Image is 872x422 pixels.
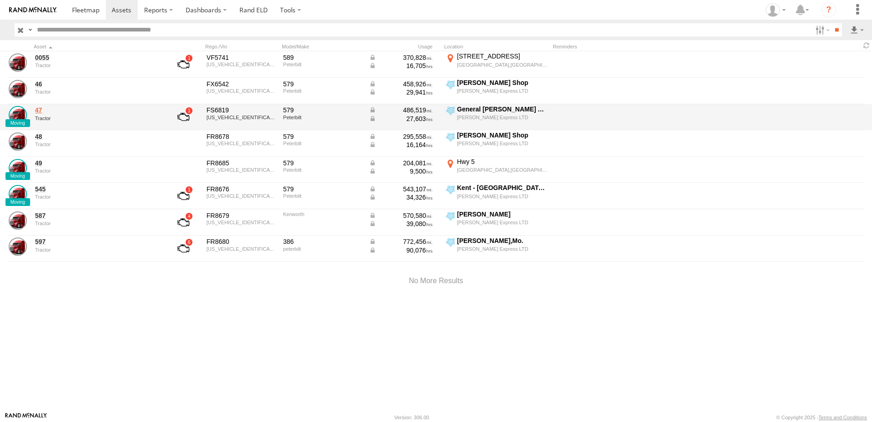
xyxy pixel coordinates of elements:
div: [GEOGRAPHIC_DATA],[GEOGRAPHIC_DATA] [457,167,548,173]
a: View Asset with Fault/s [166,185,200,207]
div: Data from Vehicle CANbus [369,88,433,96]
a: 48 [35,132,160,141]
div: undefined [35,247,160,253]
a: View Asset with Fault/s [166,106,200,128]
a: View Asset Details [9,80,27,98]
div: Data from Vehicle CANbus [369,62,433,70]
div: [PERSON_NAME] Express LTD [457,219,548,226]
div: 589 [283,53,363,62]
div: Peterbilt [283,115,363,120]
div: [PERSON_NAME] Shop [457,79,548,87]
a: View Asset Details [9,159,27,177]
div: 579 [283,185,363,193]
img: rand-logo.svg [9,7,57,13]
div: Tim Zylstra [763,3,789,17]
div: Data from Vehicle CANbus [369,132,433,141]
a: 49 [35,159,160,167]
div: 1XPBDP9X0LD665787 [207,115,277,120]
div: 1XPBD49X0RD687005 [207,167,277,173]
label: Search Query [26,23,34,37]
div: [PERSON_NAME] Shop [457,131,548,139]
div: 1XPHD49X1CD144649 [207,246,277,252]
div: [PERSON_NAME] Express LTD [457,140,548,147]
div: General [PERSON_NAME] Avon [457,105,548,113]
div: Rego./Vin [205,43,278,50]
div: 579 [283,159,363,167]
div: undefined [35,221,160,226]
div: VF5741 [207,53,277,62]
div: Data from Vehicle CANbus [369,53,433,62]
div: 386 [283,237,363,246]
div: undefined [35,142,160,147]
div: Click to Sort [34,43,161,50]
div: [PERSON_NAME] Express LTD [457,114,548,121]
div: Version: 306.00 [394,415,429,420]
div: Peterbilt [283,167,363,173]
a: 597 [35,237,160,246]
label: Click to View Current Location [444,237,549,261]
label: Click to View Current Location [444,210,549,235]
div: FR8680 [207,237,277,246]
a: 46 [35,80,160,88]
div: Data from Vehicle CANbus [369,167,433,175]
div: Data from Vehicle CANbus [369,220,433,228]
div: Data from Vehicle CANbus [369,115,433,123]
label: Click to View Current Location [444,131,549,156]
label: Click to View Current Location [444,79,549,103]
div: 1XPBD49X6PD860006 [207,141,277,146]
a: View Asset Details [9,211,27,230]
div: Data from Vehicle CANbus [369,159,433,167]
div: Peterbilt [283,141,363,146]
a: View Asset Details [9,53,27,72]
div: [PERSON_NAME] Express LTD [457,246,548,252]
a: Terms and Conditions [819,415,867,420]
div: [PERSON_NAME] [457,210,548,218]
div: Data from Vehicle CANbus [369,193,433,201]
label: Search Filter Options [812,23,831,37]
div: Data from Vehicle CANbus [369,211,433,220]
a: 47 [35,106,160,114]
div: undefined [35,116,160,121]
div: Data from Vehicle CANbus [369,141,433,149]
a: View Asset Details [9,106,27,124]
label: Click to View Current Location [444,158,549,182]
div: 579 [283,106,363,114]
div: [PERSON_NAME] Express LTD [457,193,548,200]
div: Data from Vehicle CANbus [369,246,433,254]
div: FS6819 [207,106,277,114]
div: [STREET_ADDRESS] [457,52,548,60]
label: Click to View Current Location [444,52,549,77]
a: 545 [35,185,160,193]
div: undefined [35,194,160,200]
div: peterbilt [283,246,363,252]
a: View Asset with Fault/s [166,237,200,259]
div: Data from Vehicle CANbus [369,80,433,88]
div: Data from Vehicle CANbus [369,237,433,246]
div: Reminders [553,43,699,50]
div: © Copyright 2025 - [776,415,867,420]
div: Usage [368,43,441,50]
div: FR8676 [207,185,277,193]
div: 1XPBD49X8LD664773 [207,193,277,199]
div: FX6542 [207,80,277,88]
div: Data from Vehicle CANbus [369,185,433,193]
a: View Asset with Fault/s [166,211,200,233]
div: Peterbilt [283,62,363,67]
div: undefined [35,63,160,68]
label: Click to View Current Location [444,184,549,208]
div: 1XDAD49X36J139868 [207,220,277,225]
div: undefined [35,89,160,95]
div: Peterbilt [283,88,363,94]
div: undefined [35,168,160,174]
a: 0055 [35,53,160,62]
div: 579 [283,80,363,88]
label: Export results as... [849,23,865,37]
div: [GEOGRAPHIC_DATA],[GEOGRAPHIC_DATA] [457,62,548,68]
div: FR8685 [207,159,277,167]
div: Location [444,43,549,50]
a: Visit our Website [5,413,47,422]
div: Kenworth [283,211,363,217]
div: 1XPBDP9X5LD665686 [207,88,277,94]
i: ? [821,3,836,17]
a: View Asset Details [9,132,27,151]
